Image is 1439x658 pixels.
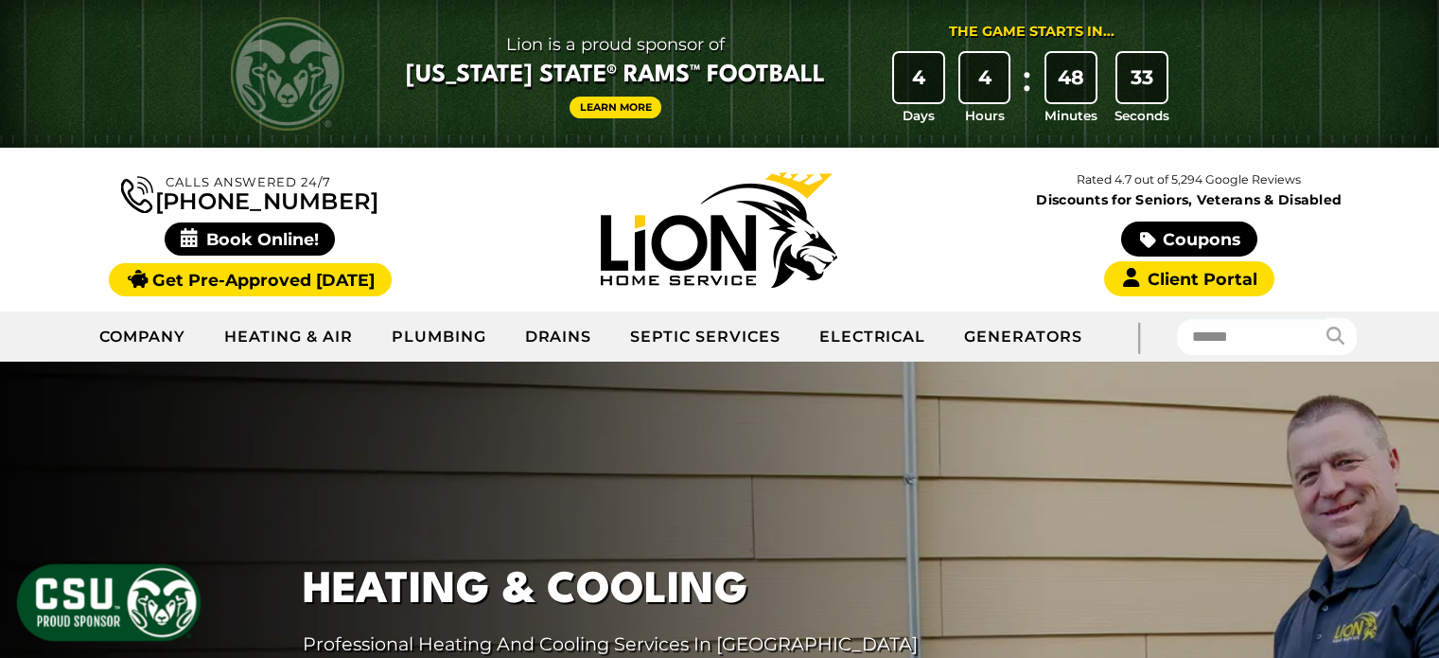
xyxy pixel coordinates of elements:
[1044,106,1097,125] span: Minutes
[570,97,662,118] a: Learn More
[1121,222,1257,257] a: Coupons
[303,560,992,623] h1: Heating & Cooling
[506,313,612,361] a: Drains
[406,29,825,60] span: Lion is a proud sponsor of
[965,106,1005,125] span: Hours
[945,313,1101,361] a: Generators
[406,60,825,92] span: [US_STATE] State® Rams™ Football
[1117,53,1167,102] div: 33
[894,53,943,102] div: 4
[14,561,203,644] img: CSU Sponsor Badge
[958,193,1420,206] span: Discounts for Seniors, Veterans & Disabled
[205,313,372,361] a: Heating & Air
[800,313,946,361] a: Electrical
[80,313,206,361] a: Company
[903,106,935,125] span: Days
[955,169,1424,190] p: Rated 4.7 out of 5,294 Google Reviews
[1017,53,1036,126] div: :
[109,263,392,296] a: Get Pre-Approved [DATE]
[373,313,506,361] a: Plumbing
[1104,261,1274,296] a: Client Portal
[231,17,344,131] img: CSU Rams logo
[949,22,1114,43] div: The Game Starts in...
[121,172,378,213] a: [PHONE_NUMBER]
[1101,311,1177,362] div: |
[960,53,1009,102] div: 4
[1114,106,1169,125] span: Seconds
[611,313,799,361] a: Septic Services
[1046,53,1096,102] div: 48
[165,222,336,256] span: Book Online!
[601,172,837,288] img: Lion Home Service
